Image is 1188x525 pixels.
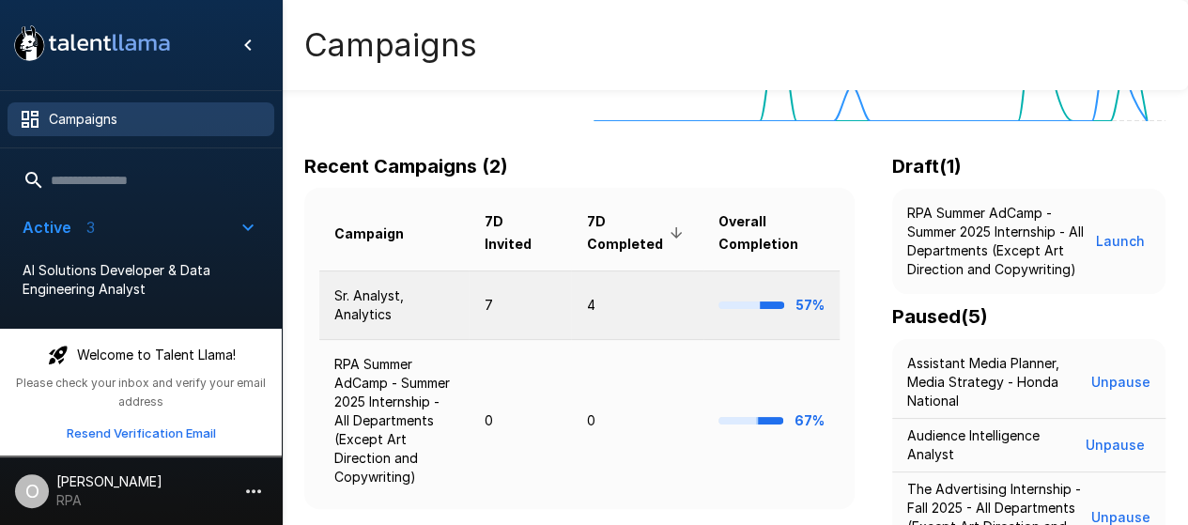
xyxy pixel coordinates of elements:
span: Campaign [334,223,428,245]
td: Sr. Analyst, Analytics [319,270,469,339]
b: 67% [795,412,825,428]
span: Overall Completion [718,210,825,255]
b: Paused ( 5 ) [892,305,988,328]
h4: Campaigns [304,25,477,65]
td: 4 [571,270,702,339]
p: Assistant Media Planner, Media Strategy - Honda National [907,354,1090,410]
b: Draft ( 1 ) [892,155,962,178]
td: RPA Summer AdCamp - Summer 2025 Internship - All Departments (Except Art Direction and Copywriting) [319,340,469,502]
button: Unpause [1090,365,1150,400]
p: RPA Summer AdCamp - Summer 2025 Internship - All Departments (Except Art Direction and Copywriting) [907,204,1090,279]
span: 7D Completed [586,210,687,255]
p: Audience Intelligence Analyst [907,426,1080,464]
button: Launch [1090,224,1150,259]
button: Unpause [1080,428,1150,463]
td: 0 [571,340,702,502]
b: Recent Campaigns (2) [304,155,508,178]
td: 0 [469,340,571,502]
span: 7D Invited [484,210,556,255]
td: 7 [469,270,571,339]
b: 57% [795,297,825,313]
